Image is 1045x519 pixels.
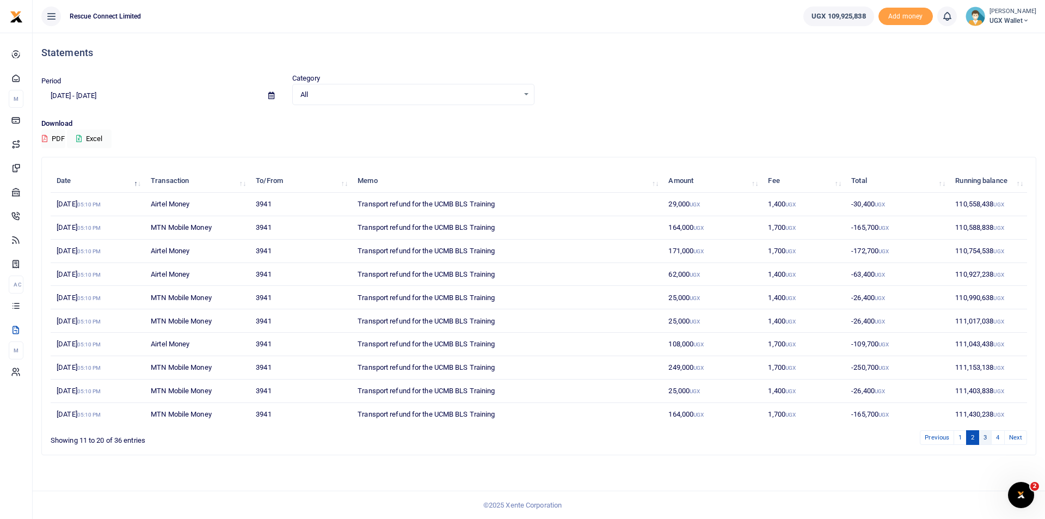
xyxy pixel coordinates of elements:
[250,403,352,426] td: 3941
[979,430,992,445] a: 3
[966,430,979,445] a: 2
[77,365,101,371] small: 05:10 PM
[77,225,101,231] small: 05:10 PM
[77,295,101,301] small: 05:10 PM
[845,333,949,356] td: -109,700
[662,193,762,216] td: 29,000
[690,388,700,394] small: UGX
[352,333,662,356] td: Transport refund for the UCMB BLS Training
[51,286,145,309] td: [DATE]
[10,12,23,20] a: logo-small logo-large logo-large
[352,240,662,263] td: Transport refund for the UCMB BLS Training
[966,7,985,26] img: profile-user
[803,7,874,26] a: UGX 109,925,838
[250,286,352,309] td: 3941
[145,333,250,356] td: Airtel Money
[250,333,352,356] td: 3941
[65,11,145,21] span: Rescue Connect Limited
[954,430,967,445] a: 1
[51,403,145,426] td: [DATE]
[77,319,101,325] small: 05:10 PM
[352,403,662,426] td: Transport refund for the UCMB BLS Training
[878,365,889,371] small: UGX
[250,356,352,380] td: 3941
[352,356,662,380] td: Transport refund for the UCMB BLS Training
[352,263,662,286] td: Transport refund for the UCMB BLS Training
[920,430,954,445] a: Previous
[9,341,23,359] li: M
[845,356,949,380] td: -250,700
[67,130,112,148] button: Excel
[993,272,1004,278] small: UGX
[875,319,885,325] small: UGX
[949,356,1027,380] td: 111,153,138
[799,7,878,26] li: Wallet ballance
[352,169,662,193] th: Memo: activate to sort column ascending
[51,333,145,356] td: [DATE]
[250,169,352,193] th: To/From: activate to sort column ascending
[878,8,933,26] li: Toup your wallet
[949,169,1027,193] th: Running balance: activate to sort column ascending
[352,216,662,240] td: Transport refund for the UCMB BLS Training
[878,412,889,418] small: UGX
[9,276,23,294] li: Ac
[762,169,845,193] th: Fee: activate to sort column ascending
[662,380,762,403] td: 25,000
[145,286,250,309] td: MTN Mobile Money
[875,388,885,394] small: UGX
[51,193,145,216] td: [DATE]
[785,341,796,347] small: UGX
[875,272,885,278] small: UGX
[878,8,933,26] span: Add money
[875,202,885,207] small: UGX
[662,309,762,333] td: 25,000
[845,193,949,216] td: -30,400
[693,341,704,347] small: UGX
[690,272,700,278] small: UGX
[993,365,1004,371] small: UGX
[250,216,352,240] td: 3941
[662,240,762,263] td: 171,000
[693,412,704,418] small: UGX
[762,193,845,216] td: 1,400
[1030,482,1039,491] span: 2
[878,341,889,347] small: UGX
[662,333,762,356] td: 108,000
[949,286,1027,309] td: 110,990,638
[77,248,101,254] small: 05:10 PM
[785,388,796,394] small: UGX
[662,169,762,193] th: Amount: activate to sort column ascending
[785,202,796,207] small: UGX
[51,240,145,263] td: [DATE]
[145,169,250,193] th: Transaction: activate to sort column ascending
[41,76,62,87] label: Period
[145,380,250,403] td: MTN Mobile Money
[785,365,796,371] small: UGX
[989,7,1036,16] small: [PERSON_NAME]
[77,388,101,394] small: 05:10 PM
[949,380,1027,403] td: 111,403,838
[845,380,949,403] td: -26,400
[1004,430,1027,445] a: Next
[812,11,866,22] span: UGX 109,925,838
[250,193,352,216] td: 3941
[51,429,453,446] div: Showing 11 to 20 of 36 entries
[785,272,796,278] small: UGX
[845,169,949,193] th: Total: activate to sort column ascending
[949,193,1027,216] td: 110,558,438
[9,90,23,108] li: M
[145,240,250,263] td: Airtel Money
[762,240,845,263] td: 1,700
[785,412,796,418] small: UGX
[292,73,320,84] label: Category
[845,240,949,263] td: -172,700
[77,341,101,347] small: 05:10 PM
[762,263,845,286] td: 1,400
[949,333,1027,356] td: 111,043,438
[662,216,762,240] td: 164,000
[662,263,762,286] td: 62,000
[785,225,796,231] small: UGX
[762,380,845,403] td: 1,400
[949,240,1027,263] td: 110,754,538
[690,295,700,301] small: UGX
